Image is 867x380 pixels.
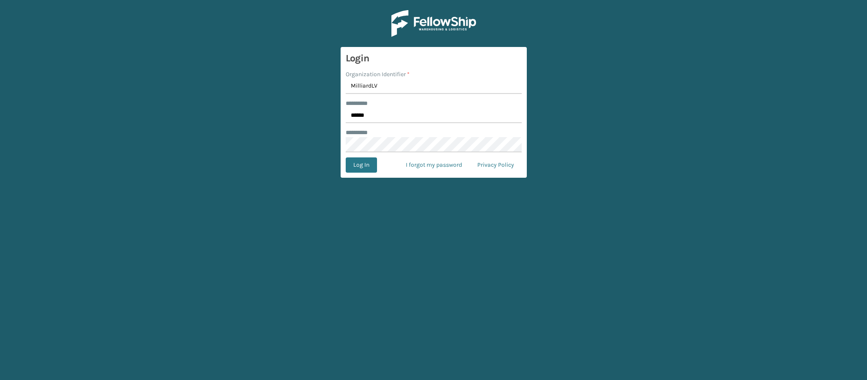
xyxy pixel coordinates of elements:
label: Organization Identifier [346,70,410,79]
h3: Login [346,52,522,65]
img: Logo [391,10,476,37]
a: Privacy Policy [470,157,522,173]
button: Log In [346,157,377,173]
a: I forgot my password [398,157,470,173]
